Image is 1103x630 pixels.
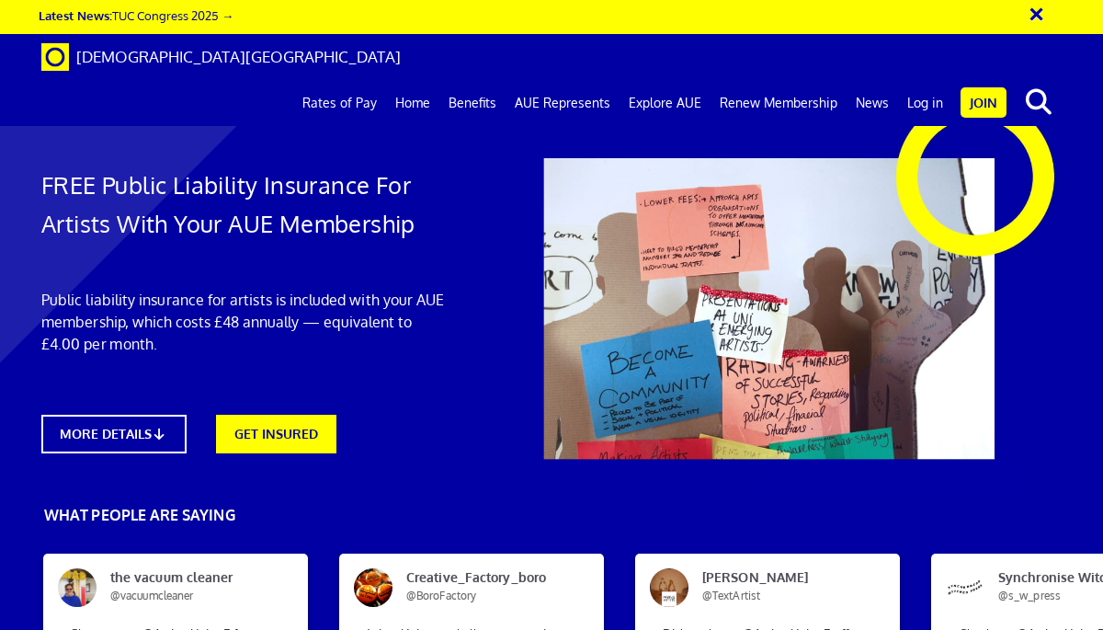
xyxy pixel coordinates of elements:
a: Latest News:TUC Congress 2025 → [39,7,233,23]
a: Home [386,80,439,126]
strong: Latest News: [39,7,112,23]
a: Renew Membership [711,80,847,126]
a: Explore AUE [620,80,711,126]
a: Log in [898,80,952,126]
h1: FREE Public Liability Insurance For Artists With Your AUE Membership [41,166,450,243]
span: @TextArtist [702,589,760,602]
span: [DEMOGRAPHIC_DATA][GEOGRAPHIC_DATA] [76,47,401,66]
a: Join [961,87,1006,118]
a: Rates of Pay [293,80,386,126]
p: Public liability insurance for artists is included with your AUE membership, which costs £48 annu... [41,289,450,355]
a: News [847,80,898,126]
a: Brand [DEMOGRAPHIC_DATA][GEOGRAPHIC_DATA] [28,34,415,80]
button: search [1010,83,1066,121]
span: [PERSON_NAME] [688,568,865,605]
span: @BoroFactory [406,589,476,602]
span: the vacuum cleaner [97,568,273,605]
span: @s_w_press [998,589,1061,602]
a: AUE Represents [506,80,620,126]
a: Benefits [439,80,506,126]
span: Creative_Factory_boro [392,568,569,605]
span: @vacuumcleaner [110,589,193,602]
a: GET INSURED [216,415,336,453]
a: MORE DETAILS [41,415,187,453]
